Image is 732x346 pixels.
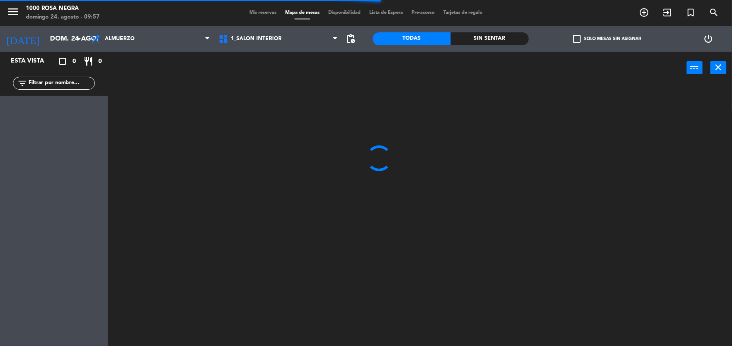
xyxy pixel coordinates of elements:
[74,34,84,44] i: arrow_drop_down
[573,35,641,43] label: Solo mesas sin asignar
[451,32,529,45] div: Sin sentar
[439,10,487,15] span: Tarjetas de regalo
[662,7,672,18] i: exit_to_app
[98,57,102,66] span: 0
[26,13,100,22] div: domingo 24. agosto - 09:57
[324,10,365,15] span: Disponibilidad
[57,56,68,66] i: crop_square
[6,5,19,18] i: menu
[4,56,62,66] div: Esta vista
[373,32,451,45] div: Todas
[685,7,696,18] i: turned_in_not
[83,56,94,66] i: restaurant
[231,36,282,42] span: 1_SALON INTERIOR
[709,7,719,18] i: search
[713,62,724,72] i: close
[407,10,439,15] span: Pre-acceso
[281,10,324,15] span: Mapa de mesas
[710,61,726,74] button: close
[245,10,281,15] span: Mis reservas
[28,79,94,88] input: Filtrar por nombre...
[105,36,135,42] span: Almuerzo
[26,4,100,13] div: 1000 Rosa Negra
[704,34,714,44] i: power_settings_new
[690,62,700,72] i: power_input
[72,57,76,66] span: 0
[687,61,703,74] button: power_input
[573,35,581,43] span: check_box_outline_blank
[639,7,649,18] i: add_circle_outline
[346,34,356,44] span: pending_actions
[6,5,19,21] button: menu
[365,10,407,15] span: Lista de Espera
[17,78,28,88] i: filter_list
